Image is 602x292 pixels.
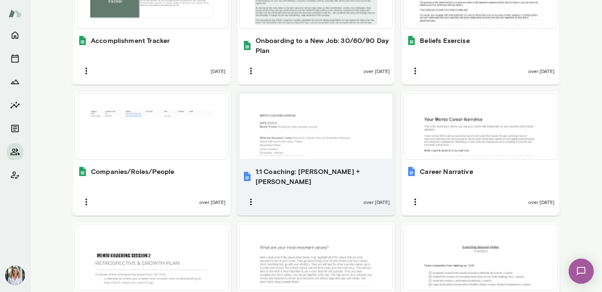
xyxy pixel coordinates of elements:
h6: 1:1 Coaching: [PERSON_NAME] + [PERSON_NAME] [256,166,390,186]
button: Members [7,143,23,160]
img: Beliefs Exercise [406,35,416,45]
button: Insights [7,97,23,113]
span: over [DATE] [364,68,390,74]
button: Growth Plan [7,73,23,90]
span: over [DATE] [199,199,226,205]
button: Sessions [7,50,23,67]
img: Onboarding to a New Job: 30/60/90 Day Plan [242,40,252,50]
h6: Accomplishment Tracker [91,35,170,45]
h6: Companies/Roles/People [91,166,174,176]
button: Documents [7,120,23,137]
img: Mento [8,5,22,21]
img: Jennifer Palazzo [5,265,25,285]
span: over [DATE] [364,199,390,205]
h6: Beliefs Exercise [420,35,469,45]
img: Companies/Roles/People [78,166,88,176]
button: Home [7,27,23,43]
img: Career Narrative [406,166,416,176]
span: over [DATE] [528,199,554,205]
img: 1:1 Coaching: Jennifer + Lauren [242,171,252,181]
h6: Career Narrative [420,166,473,176]
button: Client app [7,167,23,184]
h6: Onboarding to a New Job: 30/60/90 Day Plan [256,35,390,55]
img: Accomplishment Tracker [78,35,88,45]
span: over [DATE] [528,68,554,74]
span: [DATE] [211,68,226,74]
